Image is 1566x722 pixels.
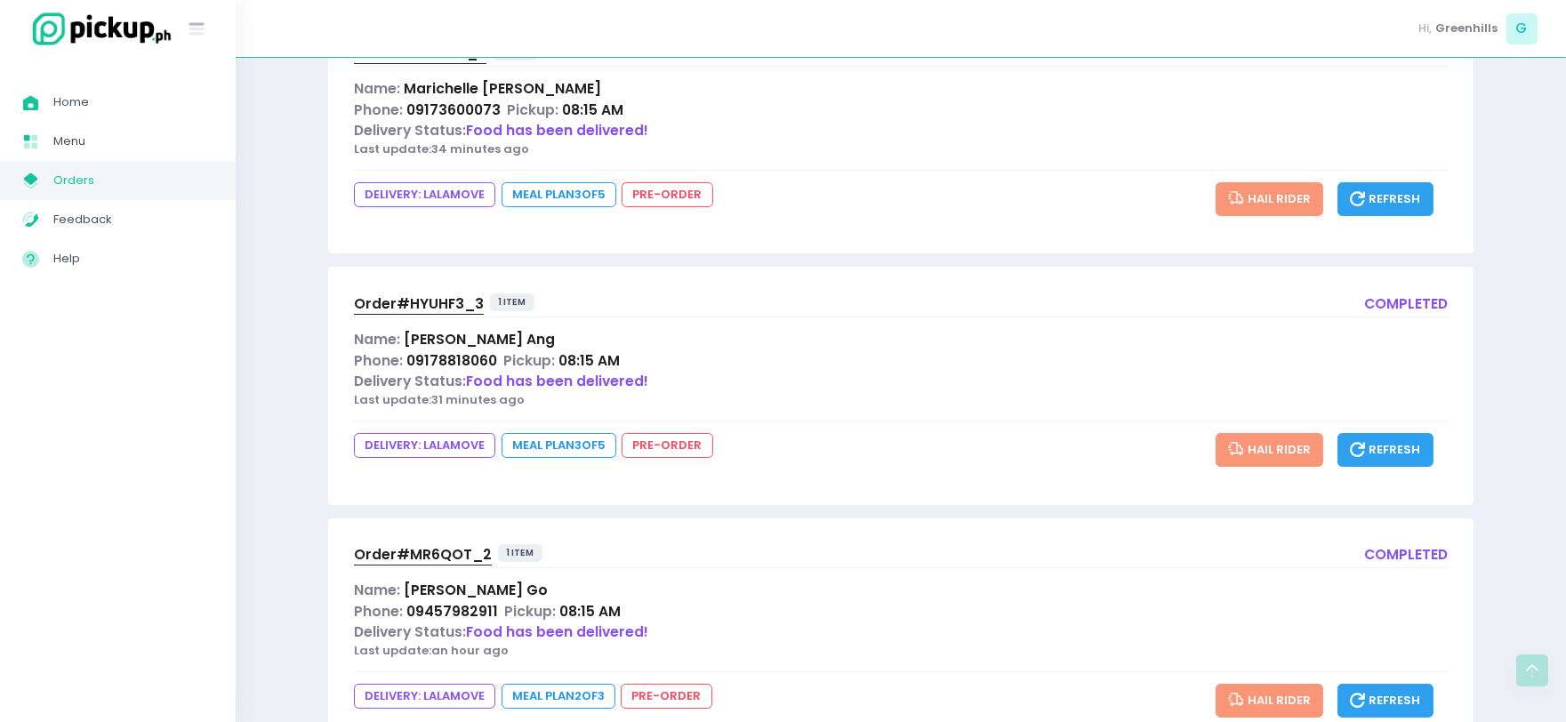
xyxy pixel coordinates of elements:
span: Food has been delivered! [466,622,648,641]
span: Hail Rider [1228,692,1311,709]
span: Food has been delivered! [466,121,648,140]
span: DELIVERY: lalamove [354,182,495,207]
span: Meal Plan 3 of 5 [502,182,616,207]
span: Order# DD4VR7_3 [354,44,486,62]
span: Home [53,91,213,114]
span: DELIVERY: lalamove [354,684,495,709]
span: 08:15 AM [559,602,621,621]
span: 1 item [498,544,543,562]
div: completed [1364,544,1448,568]
span: Name: [354,330,400,349]
span: Phone: [354,351,403,370]
span: Delivery Status: [354,372,466,390]
span: Pickup: [504,602,556,621]
span: pre-order [622,433,712,458]
span: 34 minutes ago [431,140,529,157]
span: Marichelle [PERSON_NAME] [404,79,601,98]
span: DELIVERY: lalamove [354,433,495,458]
span: Menu [53,130,213,153]
span: Refresh [1350,190,1421,207]
span: Food has been delivered! [466,372,648,390]
span: Refresh [1350,692,1421,709]
span: Orders [53,169,213,192]
span: 09457982911 [406,602,498,621]
span: 31 minutes ago [431,391,525,408]
span: Meal Plan 3 of 5 [502,433,616,458]
span: Order# MR6QOT_2 [354,545,492,564]
span: Order# HYUHF3_3 [354,294,484,313]
span: G [1506,13,1538,44]
span: an hour ago [431,642,509,659]
span: Pickup: [507,100,558,119]
div: completed [1364,293,1448,317]
span: 09178818060 [406,351,497,370]
span: 09173600073 [406,100,501,119]
span: Phone: [354,100,403,119]
span: [PERSON_NAME] Go [404,581,548,599]
span: Phone: [354,602,403,621]
span: Name: [354,79,400,98]
span: pre-order [621,684,711,709]
span: pre-order [622,182,712,207]
span: Last update: [354,642,431,659]
span: Last update: [354,391,431,408]
span: 1 item [490,293,535,311]
span: Hi, [1419,20,1433,37]
span: Delivery Status: [354,121,466,140]
span: Pickup: [503,351,555,370]
span: 08:15 AM [562,100,623,119]
span: Refresh [1350,441,1421,458]
img: logo [22,10,173,48]
span: [PERSON_NAME] Ang [404,330,555,349]
span: Hail Rider [1228,190,1311,207]
span: Hail Rider [1228,441,1311,458]
span: Meal Plan 2 of 3 [502,684,615,709]
span: Last update: [354,140,431,157]
span: Greenhills [1435,20,1498,37]
span: Feedback [53,208,213,231]
span: 08:15 AM [558,351,620,370]
span: Delivery Status: [354,622,466,641]
span: Help [53,247,213,270]
span: Name: [354,581,400,599]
